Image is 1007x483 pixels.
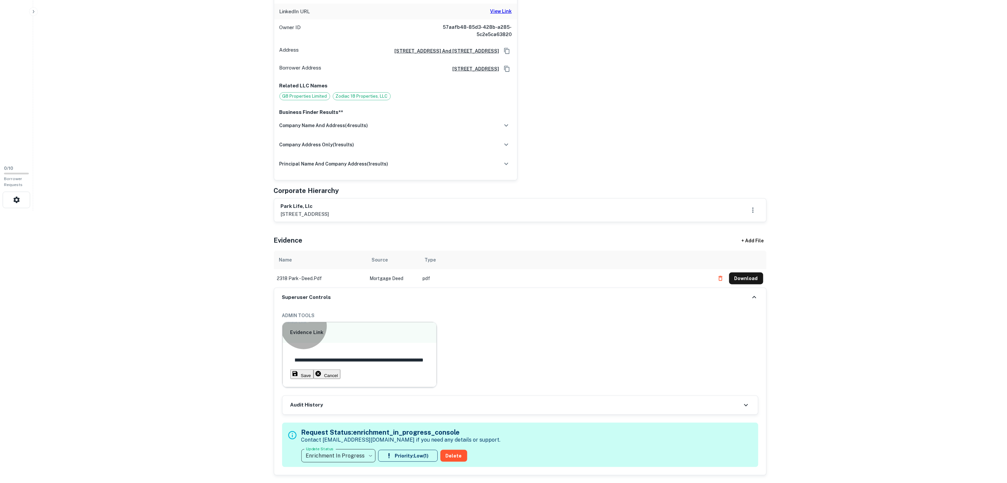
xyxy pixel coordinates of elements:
h6: Superuser Controls [282,294,331,301]
button: Download [729,272,763,284]
button: Delete [440,450,467,462]
p: Related LLC Names [279,82,512,90]
p: LinkedIn URL [279,8,310,16]
h6: park life, llc [281,203,329,210]
h5: Evidence [274,235,303,245]
button: Save [290,369,314,379]
p: Address [279,46,299,56]
th: Name [274,251,367,269]
h5: Corporate Hierarchy [274,186,339,196]
p: Contact [EMAIL_ADDRESS][DOMAIN_NAME] if you need any details or support. [301,436,501,444]
td: Mortgage Deed [367,269,420,288]
a: [STREET_ADDRESS] And [STREET_ADDRESS] [389,47,499,55]
button: Priority:Low(1) [378,450,438,462]
a: View Link [490,8,512,16]
h6: Evidence Link [290,329,429,336]
iframe: Chat Widget [974,430,1007,462]
h6: company name and address ( 4 results) [279,122,368,129]
div: Name [279,256,292,264]
h6: Audit History [290,401,323,409]
h6: 57aafb48-85d3-428b-a285-5c2e5ca63820 [432,24,512,38]
button: Copy Address [502,46,512,56]
button: Copy Address [502,64,512,74]
p: [STREET_ADDRESS] [281,210,329,218]
button: Cancel [314,369,341,379]
th: Source [367,251,420,269]
h6: View Link [490,8,512,15]
button: Delete file [715,273,727,284]
label: Update Status [306,446,333,452]
h6: company address only ( 1 results) [279,141,354,148]
span: Zodiac 18 Properties, LLC [333,93,390,100]
p: Business Finder Results** [279,108,512,116]
th: Type [420,251,711,269]
div: Enrichment In Progress [301,447,376,465]
div: + Add File [730,235,776,247]
p: Owner ID [279,24,301,38]
div: Source [372,256,388,264]
span: 0 / 10 [4,166,13,171]
h5: Request Status: enrichment_in_progress_console [301,427,501,437]
label: Slack Link [287,319,307,325]
span: G8 Properties Limited [280,93,330,100]
h6: principal name and company address ( 1 results) [279,160,388,168]
h6: ADMIN TOOLS [282,312,758,319]
td: 2318 park - deed.pdf [274,269,367,288]
div: scrollable content [274,251,767,288]
span: Borrower Requests [4,176,23,187]
a: [STREET_ADDRESS] [447,65,499,72]
td: pdf [420,269,711,288]
p: Borrower Address [279,64,322,74]
div: Type [425,256,436,264]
